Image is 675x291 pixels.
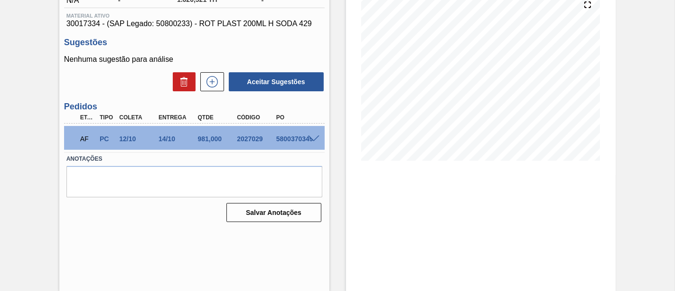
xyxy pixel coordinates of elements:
[274,135,317,143] div: 5800370349
[196,135,238,143] div: 981,000
[226,203,321,222] button: Salvar Anotações
[117,135,159,143] div: 12/10/2025
[196,72,224,91] div: Nova sugestão
[78,114,97,121] div: Etapa
[80,135,94,143] p: AF
[224,71,325,92] div: Aceitar Sugestões
[234,135,277,143] div: 2027029
[274,114,317,121] div: PO
[64,102,325,112] h3: Pedidos
[97,135,116,143] div: Pedido de Compra
[97,114,116,121] div: Tipo
[234,114,277,121] div: Código
[156,114,199,121] div: Entrega
[196,114,238,121] div: Qtde
[168,72,196,91] div: Excluir Sugestões
[64,38,325,48] h3: Sugestões
[229,72,324,91] button: Aceitar Sugestões
[66,19,322,28] span: 30017334 - (SAP Legado: 50800233) - ROT PLAST 200ML H SODA 429
[156,135,199,143] div: 14/10/2025
[78,128,97,149] div: Aguardando Faturamento
[117,114,159,121] div: Coleta
[66,13,322,19] span: Material ativo
[64,55,325,64] p: Nenhuma sugestão para análise
[66,152,322,166] label: Anotações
